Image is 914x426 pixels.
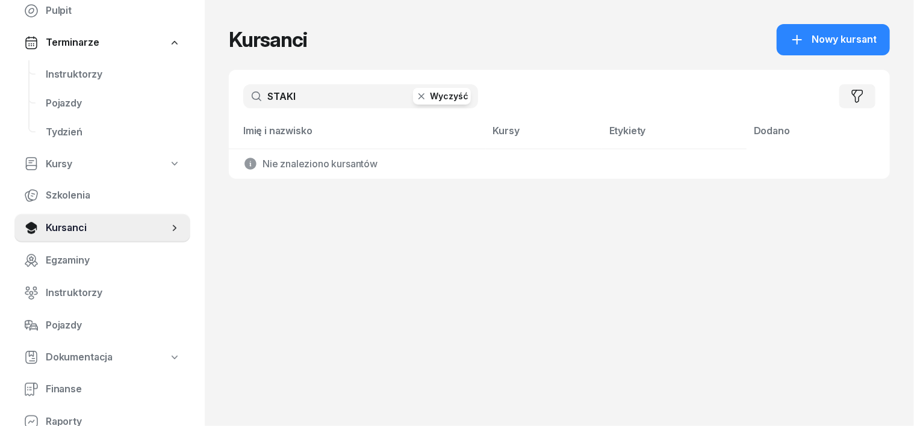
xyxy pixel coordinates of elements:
[46,67,181,82] span: Instruktorzy
[14,279,190,307] a: Instruktorzy
[36,89,190,118] a: Pojazdy
[243,84,478,108] input: Szukaj
[413,88,471,105] button: Wyczyść
[46,3,181,19] span: Pulpit
[36,60,190,89] a: Instruktorzy
[14,29,190,57] a: Terminarze
[46,96,181,111] span: Pojazdy
[14,181,190,210] a: Szkolenia
[747,123,890,149] th: Dodano
[602,123,747,149] th: Etykiety
[14,214,190,242] a: Kursanci
[14,311,190,340] a: Pojazdy
[46,35,99,51] span: Terminarze
[46,318,181,333] span: Pojazdy
[14,344,190,371] a: Dokumentacja
[46,220,169,236] span: Kursanci
[243,156,737,172] div: Nie znaleziono kursantów
[46,253,181,268] span: Egzaminy
[46,125,181,140] span: Tydzień
[777,24,890,55] button: Nowy kursant
[14,375,190,404] a: Finanse
[229,123,486,149] th: Imię i nazwisko
[46,350,113,365] span: Dokumentacja
[14,246,190,275] a: Egzaminy
[46,285,181,301] span: Instruktorzy
[46,188,181,203] span: Szkolenia
[46,156,72,172] span: Kursy
[36,118,190,147] a: Tydzień
[46,381,181,397] span: Finanse
[14,150,190,178] a: Kursy
[229,29,307,51] h1: Kursanci
[812,32,877,48] span: Nowy kursant
[486,123,602,149] th: Kursy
